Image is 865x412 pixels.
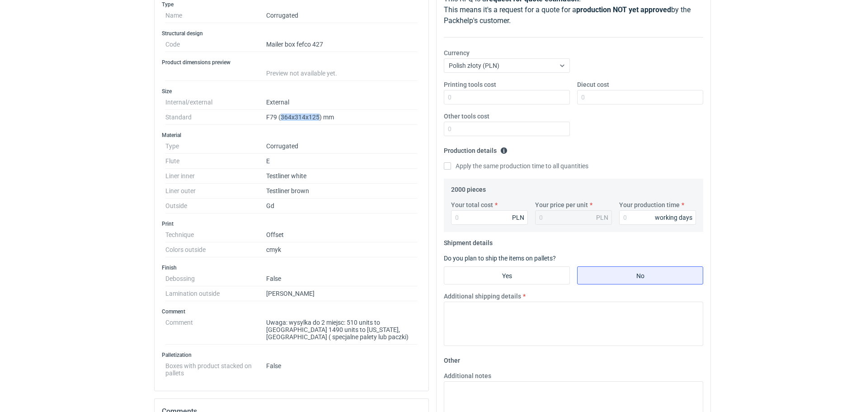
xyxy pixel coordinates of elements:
[596,213,608,222] div: PLN
[444,112,489,121] label: Other tools cost
[577,80,609,89] label: Diecut cost
[165,169,266,184] dt: Liner inner
[266,37,418,52] dd: Mailer box fefco 427
[165,110,266,125] dt: Standard
[165,359,266,377] dt: Boxes with product stacked on pallets
[266,359,418,377] dd: False
[162,59,421,66] h3: Product dimensions preview
[162,30,421,37] h3: Structural design
[444,161,588,170] label: Apply the same production time to all quantities
[444,255,556,262] label: Do you plan to ship the items on pallets?
[165,315,266,345] dt: Comment
[266,70,337,77] span: Preview not available yet.
[444,266,570,284] label: Yes
[444,371,491,380] label: Additional notes
[266,242,418,257] dd: cmyk
[451,182,486,193] legend: 2000 pieces
[444,292,521,301] label: Additional shipping details
[577,266,703,284] label: No
[165,154,266,169] dt: Flute
[162,351,421,359] h3: Palletization
[266,139,418,154] dd: Corrugated
[266,8,418,23] dd: Corrugated
[451,200,493,209] label: Your total cost
[444,143,508,154] legend: Production details
[165,227,266,242] dt: Technique
[266,286,418,301] dd: [PERSON_NAME]
[165,199,266,213] dt: Outside
[162,308,421,315] h3: Comment
[266,184,418,199] dd: Testliner brown
[266,271,418,286] dd: False
[266,95,418,110] dd: External
[444,122,570,136] input: 0
[266,199,418,213] dd: Gd
[266,110,418,125] dd: F79 (364x314x125) mm
[512,213,524,222] div: PLN
[535,200,588,209] label: Your price per unit
[266,154,418,169] dd: E
[162,88,421,95] h3: Size
[165,184,266,199] dt: Liner outer
[165,8,266,23] dt: Name
[444,48,470,57] label: Currency
[444,80,496,89] label: Printing tools cost
[655,213,692,222] div: working days
[619,210,696,225] input: 0
[165,37,266,52] dt: Code
[444,353,460,364] legend: Other
[266,169,418,184] dd: Testliner white
[577,90,703,104] input: 0
[162,220,421,227] h3: Print
[165,242,266,257] dt: Colors outside
[451,210,528,225] input: 0
[162,264,421,271] h3: Finish
[444,236,493,246] legend: Shipment details
[449,62,499,69] span: Polish złoty (PLN)
[165,95,266,110] dt: Internal/external
[162,132,421,139] h3: Material
[162,1,421,8] h3: Type
[576,5,671,14] strong: production NOT yet approved
[266,315,418,345] dd: Uwaga: wysylka do 2 miejsc: 510 units to [GEOGRAPHIC_DATA] 1490 units to [US_STATE], [GEOGRAPHIC_...
[165,139,266,154] dt: Type
[444,90,570,104] input: 0
[619,200,680,209] label: Your production time
[266,227,418,242] dd: Offset
[165,286,266,301] dt: Lamination outside
[165,271,266,286] dt: Debossing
